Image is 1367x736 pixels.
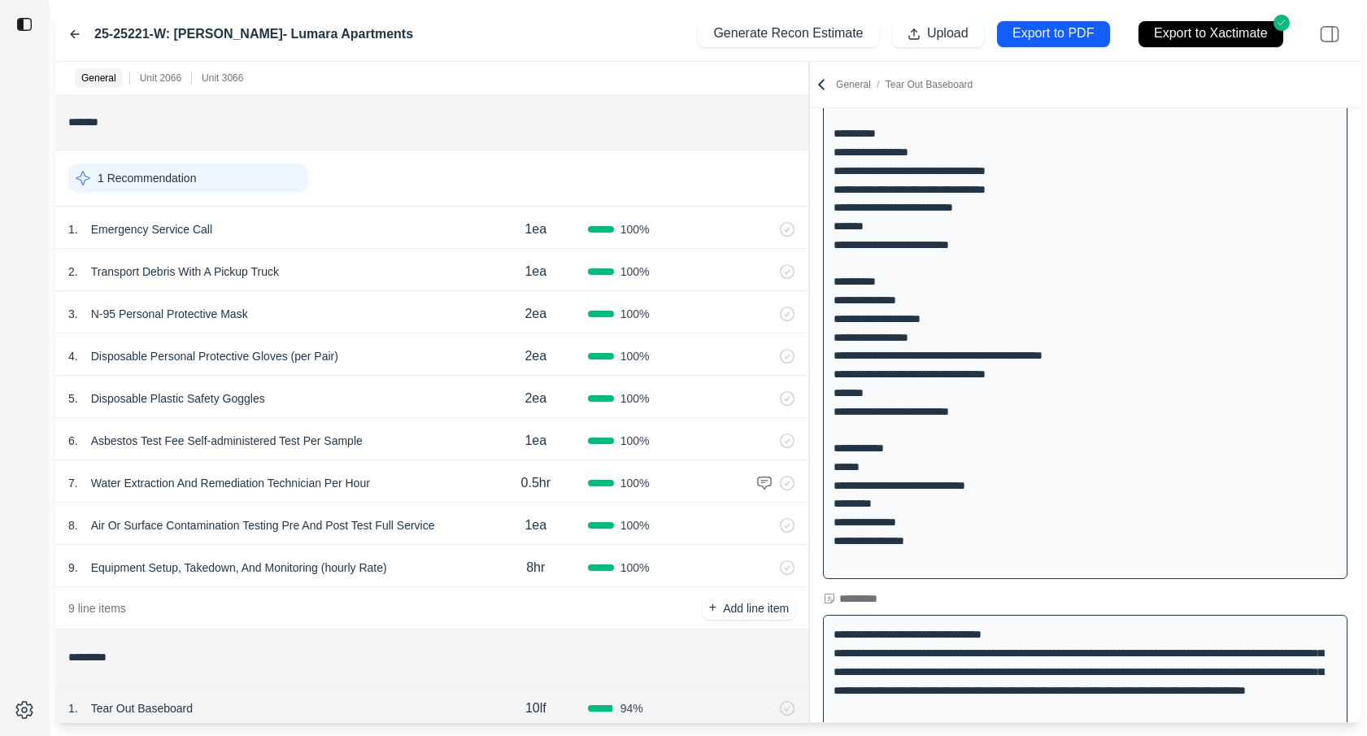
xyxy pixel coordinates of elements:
button: Generate Recon Estimate [698,21,878,47]
span: 100 % [620,433,650,449]
p: Add line item [723,600,789,616]
p: 9 line items [68,600,126,616]
p: Upload [927,24,969,43]
span: 100 % [620,475,650,491]
p: 6 . [68,433,78,449]
label: 25-25221-W: [PERSON_NAME]- Lumara Apartments [94,24,413,44]
span: Tear Out Baseboard [886,79,973,90]
p: Export to PDF [1012,24,1094,43]
span: / [871,79,886,90]
p: 1 Recommendation [98,170,196,186]
p: Emergency Service Call [85,218,219,241]
img: right-panel.svg [1312,16,1347,52]
p: 4 . [68,348,78,364]
p: Transport Debris With A Pickup Truck [85,260,285,283]
p: 1ea [525,516,546,535]
span: 100 % [620,348,650,364]
p: Disposable Personal Protective Gloves (per Pair) [85,345,345,368]
p: N-95 Personal Protective Mask [85,303,255,325]
span: 100 % [620,517,650,533]
span: 100 % [620,306,650,322]
p: Air Or Surface Contamination Testing Pre And Post Test Full Service [85,514,442,537]
button: Export to Xactimate [1123,13,1299,54]
p: 2ea [525,304,546,324]
p: 1ea [525,431,546,451]
span: 94 % [620,700,643,716]
p: 2ea [525,389,546,408]
p: Disposable Plastic Safety Goggles [85,387,272,410]
p: 7 . [68,475,78,491]
span: 100 % [620,390,650,407]
p: Asbestos Test Fee Self-administered Test Per Sample [85,429,369,452]
p: Water Extraction And Remediation Technician Per Hour [85,472,377,494]
button: Upload [892,21,984,47]
button: Export to Xactimate [1138,21,1283,47]
p: Equipment Setup, Takedown, And Monitoring (hourly Rate) [85,556,394,579]
button: +Add line item [703,597,795,620]
p: 2 . [68,263,78,280]
button: Export to PDF [997,21,1110,47]
span: 100 % [620,221,650,237]
p: Unit 3066 [202,72,243,85]
p: 1 . [68,221,78,237]
p: 1ea [525,220,546,239]
p: 8 . [68,517,78,533]
p: 3 . [68,306,78,322]
p: Tear Out Baseboard [85,697,199,720]
img: comment [756,475,773,491]
p: Unit 2066 [140,72,181,85]
p: Generate Recon Estimate [713,24,863,43]
p: + [709,599,716,617]
img: toggle sidebar [16,16,33,33]
span: 100 % [620,560,650,576]
span: 100 % [620,263,650,280]
p: 2ea [525,346,546,366]
p: 9 . [68,560,78,576]
p: 10lf [525,699,546,718]
p: 8hr [526,558,545,577]
p: Export to Xactimate [1154,24,1268,43]
p: General [836,78,973,91]
p: 1ea [525,262,546,281]
p: 5 . [68,390,78,407]
p: 1 . [68,700,78,716]
p: 0.5hr [521,473,551,493]
p: General [81,72,116,85]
